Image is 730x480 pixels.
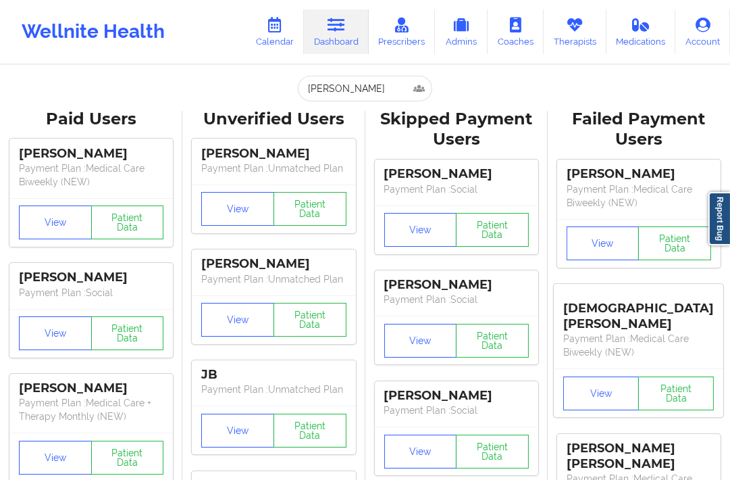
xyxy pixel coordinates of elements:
[375,109,538,151] div: Skipped Payment Users
[456,435,529,469] button: Patient Data
[19,206,92,239] button: View
[544,9,606,54] a: Therapists
[567,183,711,210] p: Payment Plan : Medical Care Biweekly (NEW)
[384,435,457,469] button: View
[456,213,529,247] button: Patient Data
[273,414,346,448] button: Patient Data
[606,9,676,54] a: Medications
[201,414,274,448] button: View
[384,388,529,404] div: [PERSON_NAME]
[557,109,721,151] div: Failed Payment Users
[304,9,369,54] a: Dashboard
[19,162,163,189] p: Payment Plan : Medical Care Biweekly (NEW)
[456,324,529,358] button: Patient Data
[384,166,529,182] div: [PERSON_NAME]
[201,367,346,383] div: JB
[384,183,529,196] p: Payment Plan : Social
[201,383,346,396] p: Payment Plan : Unmatched Plan
[201,192,274,226] button: View
[435,9,488,54] a: Admins
[488,9,544,54] a: Coaches
[201,162,346,175] p: Payment Plan : Unmatched Plan
[91,316,164,350] button: Patient Data
[638,377,714,410] button: Patient Data
[369,9,436,54] a: Prescribers
[201,303,274,337] button: View
[567,166,711,182] div: [PERSON_NAME]
[19,316,92,350] button: View
[384,213,457,247] button: View
[91,441,164,475] button: Patient Data
[192,109,355,130] div: Unverified Users
[384,324,457,358] button: View
[19,146,163,162] div: [PERSON_NAME]
[19,396,163,423] p: Payment Plan : Medical Care + Therapy Monthly (NEW)
[19,270,163,285] div: [PERSON_NAME]
[384,404,529,417] p: Payment Plan : Social
[19,381,163,396] div: [PERSON_NAME]
[19,441,92,475] button: View
[201,256,346,272] div: [PERSON_NAME]
[19,286,163,299] p: Payment Plan : Social
[201,146,346,162] div: [PERSON_NAME]
[563,291,714,332] div: [DEMOGRAPHIC_DATA][PERSON_NAME]
[384,277,529,293] div: [PERSON_NAME]
[708,192,730,245] a: Report Bug
[563,332,714,359] p: Payment Plan : Medical Care Biweekly (NEW)
[273,303,346,337] button: Patient Data
[91,206,164,239] button: Patient Data
[638,226,711,260] button: Patient Data
[567,441,711,472] div: [PERSON_NAME] [PERSON_NAME]
[201,272,346,286] p: Payment Plan : Unmatched Plan
[246,9,304,54] a: Calendar
[563,377,639,410] button: View
[273,192,346,226] button: Patient Data
[384,293,529,306] p: Payment Plan : Social
[9,109,173,130] div: Paid Users
[567,226,640,260] button: View
[675,9,730,54] a: Account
